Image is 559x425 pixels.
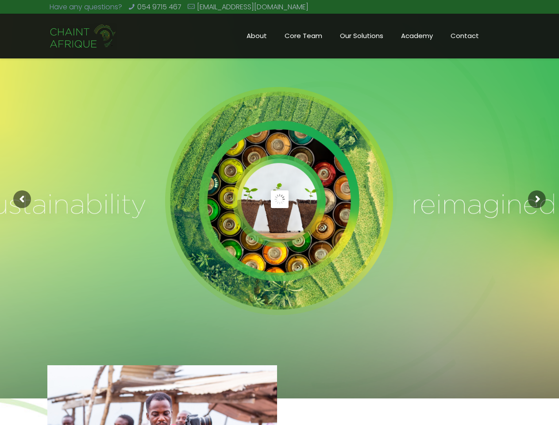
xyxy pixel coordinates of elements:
span: About [238,29,276,42]
a: 054 9715 467 [137,2,181,12]
a: Academy [392,14,442,58]
span: Academy [392,29,442,42]
span: Our Solutions [331,29,392,42]
span: Core Team [276,29,331,42]
img: Chaint_Afrique-20 [50,23,117,50]
a: Contact [442,14,488,58]
a: Our Solutions [331,14,392,58]
span: Contact [442,29,488,42]
a: Chaint Afrique [50,14,117,58]
a: About [238,14,276,58]
a: Core Team [276,14,331,58]
a: [EMAIL_ADDRESS][DOMAIN_NAME] [197,2,308,12]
